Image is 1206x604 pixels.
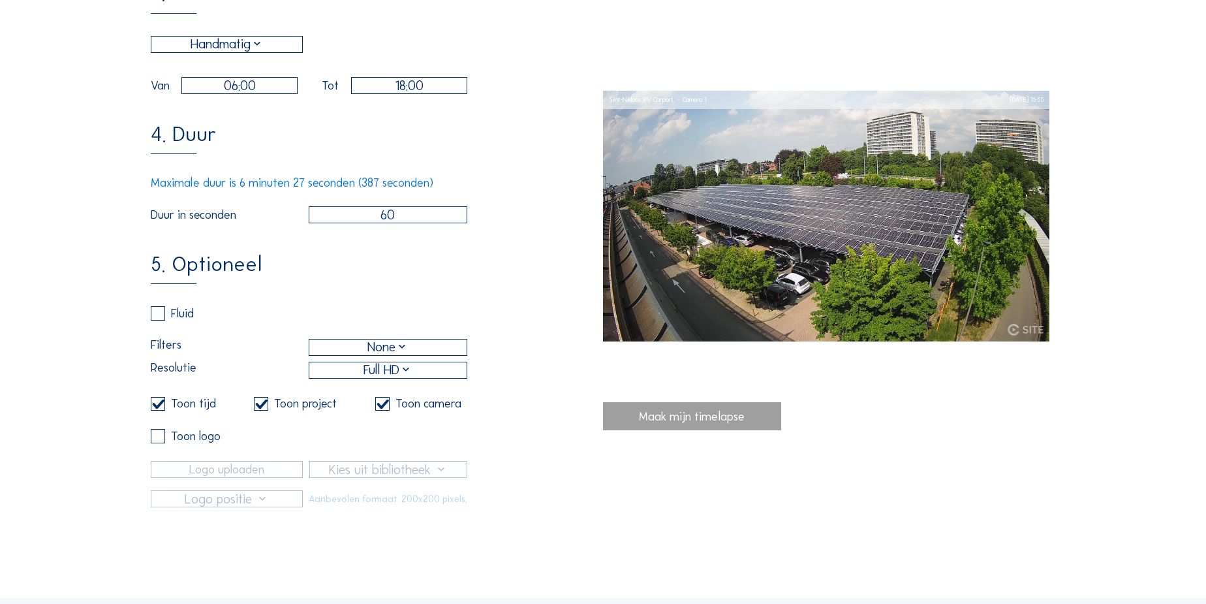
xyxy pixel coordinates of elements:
div: Handmatig [191,35,264,54]
img: C-Site Logo [1008,324,1044,336]
label: Van [151,80,170,91]
label: Resolutie [151,362,309,379]
label: Duur in seconden [151,209,309,221]
div: Maximale duur is 6 minuten 27 seconden (387 seconden) [151,177,467,189]
div: Full HD [309,362,467,378]
div: [DATE] 15:55 [1010,91,1044,109]
div: Camera 1 [673,91,706,109]
div: Fluid [171,308,194,319]
div: Toon camera [395,398,461,409]
div: Sint-Niklaas PV Carport [609,91,673,109]
div: Handmatig [151,37,302,52]
div: Toon logo [171,430,221,442]
label: Tot [322,80,339,91]
div: 5. Optioneel [151,254,262,284]
div: None [367,338,409,357]
img: Image [603,91,1049,342]
div: 4. Duur [151,124,217,154]
input: Logo uploaden [151,461,303,478]
label: Filters [151,339,309,356]
div: Toon tijd [171,398,216,409]
div: Aanbevolen formaat: 200x200 pixels. [309,490,468,507]
div: Toon project [274,398,337,409]
div: Maak mijn timelapse [603,402,781,430]
div: Full HD [363,360,412,380]
div: None [309,340,467,355]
